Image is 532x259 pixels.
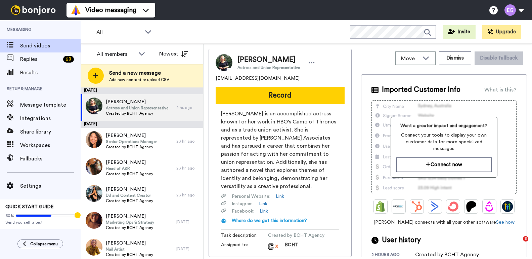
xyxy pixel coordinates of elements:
img: ac33e20e-af9b-4ebc-a7a0-930a6b96fd3c.jpg [86,131,102,148]
span: Send a new message [109,69,169,77]
span: QUICK START GUIDE [5,205,54,209]
img: GoHighLevel [502,201,513,212]
span: Send videos [20,42,81,50]
span: [PERSON_NAME] [106,99,168,105]
iframe: Intercom live chat [509,236,525,252]
span: Senior Operations Manager [106,139,157,144]
span: All [96,28,141,36]
div: [DATE] [176,219,200,225]
span: User history [382,235,421,245]
img: Hubspot [411,201,422,212]
div: 23 hr. ago [176,139,200,144]
span: Created by BCHT Agency [106,252,153,257]
span: Task description : [221,232,268,239]
span: BCHT [285,242,298,252]
button: Invite [443,25,476,39]
img: Ontraport [393,201,404,212]
a: Link [259,200,267,207]
span: Settings [20,182,81,190]
span: Collapse menu [30,241,58,247]
img: ActiveCampaign [430,201,440,212]
span: Where do we get this information? [232,218,307,223]
span: [PERSON_NAME] [237,55,300,65]
button: Disable fallback [475,51,523,65]
img: da9f78d6-c199-4464-8dfe-2283e209912d-1719894401.jpg [268,242,278,252]
span: Imported Customer Info [382,85,460,95]
div: 28 [63,56,74,63]
img: vm-color.svg [71,5,81,15]
img: 64de9dbf-0ffa-4049-a3c7-b92ab896f9f7.jpg [86,239,102,256]
span: [PERSON_NAME] [106,240,153,247]
img: 0c02333a-1bbd-4a33-82ef-56965b5cca95.jpg [86,158,102,175]
img: Image of Elizabeth Webster [216,54,232,71]
span: Send yourself a test [5,220,75,225]
span: Actress and Union Representative [106,105,168,111]
span: Nail Artist [106,247,153,252]
div: All members [97,50,135,58]
img: Drip [484,201,495,212]
span: Add new contact or upload CSV [109,77,169,82]
span: Share library [20,128,81,136]
span: 8 [523,236,528,242]
span: [PERSON_NAME] is an accomplished actress known for her work in HBO's Game of Thrones and as a tra... [221,110,339,190]
span: Video messaging [85,5,136,15]
button: Upgrade [482,25,521,39]
span: Created by BCHT Agency [268,232,332,239]
span: Created by BCHT Agency [106,144,157,150]
span: Created by BCHT Agency [106,225,154,230]
span: [PERSON_NAME] [106,132,157,139]
div: 23 hr. ago [176,165,200,171]
span: Head of A&R [106,166,153,171]
img: b641f1b4-f469-4fb3-bf8a-c6f06e9859eb.jpg [86,98,102,114]
span: Created by BCHT Agency [106,111,168,116]
div: Created by BCHT Agency [415,251,479,259]
a: Link [260,208,268,215]
img: c611c3d9-6a65-4b69-8504-2b053794fd8a.jpg [86,212,102,229]
span: [PERSON_NAME] [106,213,154,220]
span: [PERSON_NAME] [106,186,153,193]
span: Marketing Ops & Strategy [106,220,154,225]
div: 23 hr. ago [176,192,200,198]
span: 60% [5,213,14,218]
img: ConvertKit [448,201,458,212]
div: Tooltip anchor [75,212,81,218]
span: Message template [20,101,81,109]
button: Collapse menu [17,239,63,248]
button: Record [216,87,345,104]
span: Replies [20,55,60,63]
span: Integrations [20,114,81,122]
span: Results [20,69,81,77]
div: What is this? [484,86,517,94]
img: Shopify [375,201,386,212]
div: [DATE] [81,87,203,94]
img: bj-logo-header-white.svg [8,5,58,15]
span: Connect your tools to display your own customer data for more specialized messages [396,132,492,152]
span: [PERSON_NAME] [106,159,153,166]
span: Facebook : [232,208,254,215]
div: [DATE] [81,121,203,128]
img: Patreon [466,201,477,212]
span: Actress and Union Representative [237,65,300,70]
span: Workspaces [20,141,81,149]
span: Created by BCHT Agency [106,171,153,177]
span: [PERSON_NAME] connects with all your other software [371,219,517,226]
div: [DATE] [176,246,200,252]
div: 2 hr. ago [176,105,200,110]
span: Move [401,54,419,63]
button: Newest [154,47,193,61]
img: 395fbee6-1fc5-4f60-9756-8ad46108f1db.jpg [86,185,102,202]
button: Dismiss [439,51,471,65]
span: Fallbacks [20,155,81,163]
span: Want a greater impact and engagement? [396,122,492,129]
span: [EMAIL_ADDRESS][DOMAIN_NAME] [216,75,300,82]
span: Created by BCHT Agency [106,198,153,203]
a: Link [276,193,284,200]
span: Assigned to: [221,242,268,252]
a: See how [496,220,515,225]
span: DJ and Content Creator [106,193,153,198]
span: Personal Website : [232,193,270,200]
div: 2 hours ago [371,252,415,259]
button: Connect now [396,157,492,172]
